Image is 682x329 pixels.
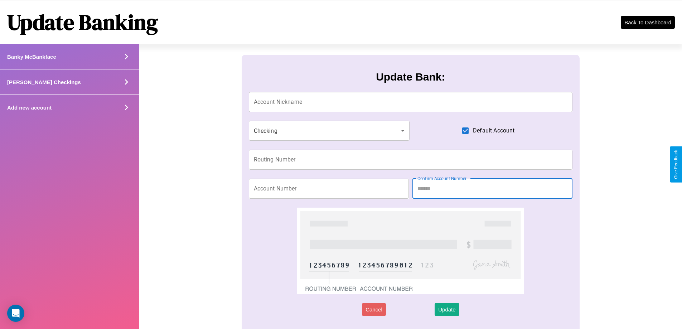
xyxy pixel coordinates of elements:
[7,305,24,322] div: Open Intercom Messenger
[7,105,52,111] h4: Add new account
[435,303,459,316] button: Update
[7,8,158,37] h1: Update Banking
[297,208,524,294] img: check
[473,126,514,135] span: Default Account
[7,79,81,85] h4: [PERSON_NAME] Checkings
[417,175,466,182] label: Confirm Account Number
[621,16,675,29] button: Back To Dashboard
[673,150,678,179] div: Give Feedback
[249,121,410,141] div: Checking
[362,303,386,316] button: Cancel
[7,54,56,60] h4: Banky McBankface
[376,71,445,83] h3: Update Bank:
